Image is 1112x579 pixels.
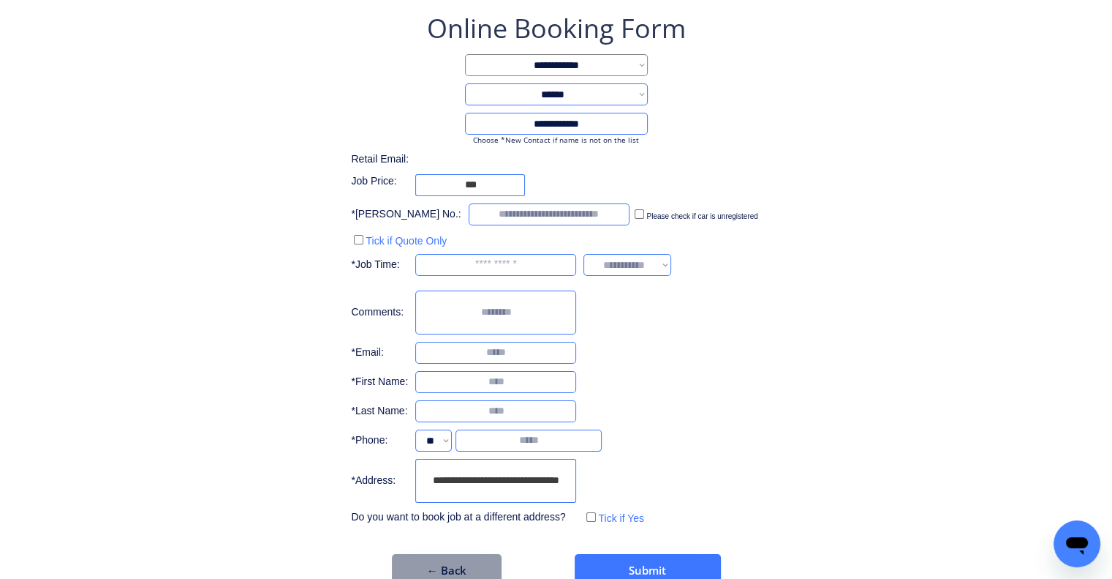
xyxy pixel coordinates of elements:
div: *[PERSON_NAME] No.: [351,207,461,222]
div: Choose *New Contact if name is not on the list [465,135,648,145]
div: Do you want to book job at a different address? [351,510,576,525]
div: *Last Name: [351,404,408,419]
div: *Job Time: [351,258,408,272]
div: *First Name: [351,375,408,389]
iframe: Button to launch messaging window [1054,520,1100,567]
label: Tick if Yes [598,512,644,524]
div: *Address: [351,474,408,488]
label: Tick if Quote Only [366,235,447,247]
div: *Phone: [351,433,408,448]
label: Please check if car is unregistered [646,212,757,220]
div: Job Price: [351,174,408,189]
div: Comments: [351,305,408,320]
div: *Email: [351,345,408,360]
div: Retail Email: [351,152,424,167]
div: Online Booking Form [427,10,686,47]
